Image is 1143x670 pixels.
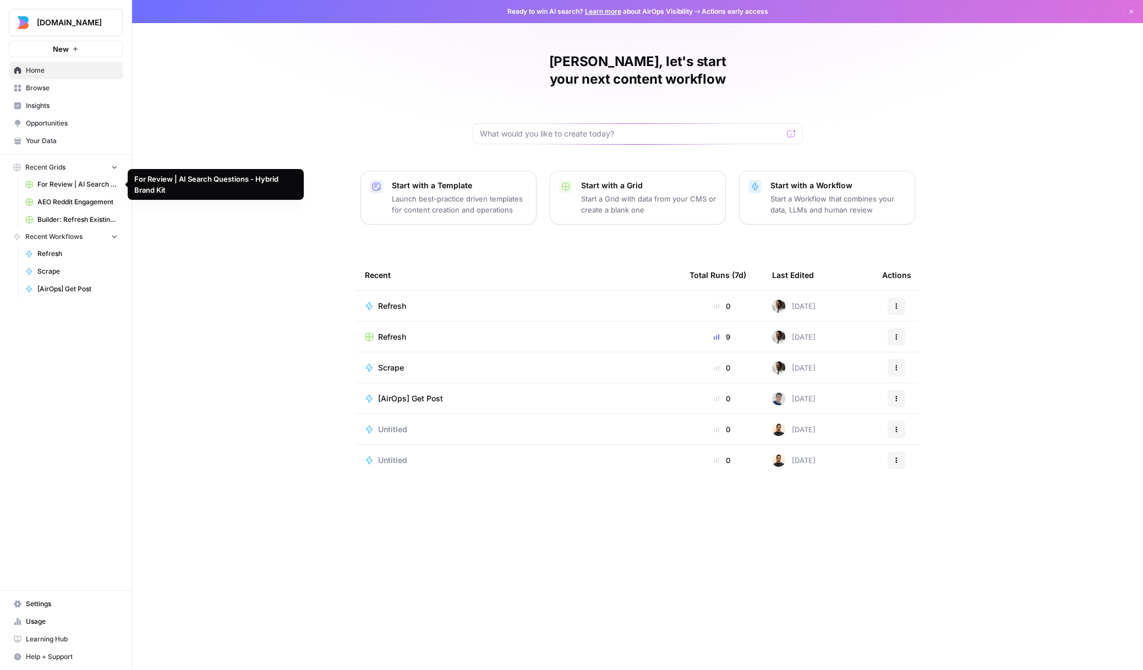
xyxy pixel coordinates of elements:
span: Browse [26,83,118,93]
div: 0 [690,393,754,404]
a: Refresh [365,301,672,312]
span: Your Data [26,136,118,146]
input: What would you like to create today? [480,128,783,139]
div: [DATE] [772,361,816,374]
span: For Review | AI Search Questions - Hybrid Brand Kit [37,179,118,189]
div: [DATE] [772,330,816,344]
span: Recent Workflows [25,232,83,242]
span: [AirOps] Get Post [378,393,443,404]
div: 0 [690,301,754,312]
button: Start with a GridStart a Grid with data from your CMS or create a blank one [550,171,726,225]
button: New [9,41,123,57]
a: Scrape [365,362,672,373]
p: Start a Workflow that combines your data, LLMs and human review [770,193,906,215]
p: Launch best-practice driven templates for content creation and operations [392,193,527,215]
span: [DOMAIN_NAME] [37,17,103,28]
span: Recent Grids [25,162,65,172]
span: Refresh [37,249,118,259]
img: oskm0cmuhabjb8ex6014qupaj5sj [772,392,785,405]
span: [AirOps] Get Post [37,284,118,294]
span: Settings [26,599,118,609]
div: [DATE] [772,423,816,436]
a: Refresh [20,245,123,263]
span: Usage [26,617,118,627]
a: Builder: Refresh Existing Content [20,211,123,228]
img: Builder.io Logo [13,13,32,32]
span: Scrape [37,266,118,276]
span: Insights [26,101,118,111]
p: Start with a Workflow [770,180,906,191]
span: Refresh [378,301,406,312]
button: Recent Grids [9,159,123,176]
span: Ready to win AI search? about AirOps Visibility [507,7,693,17]
a: [AirOps] Get Post [365,393,672,404]
button: Workspace: Builder.io [9,9,123,36]
div: Recent [365,260,672,290]
span: Builder: Refresh Existing Content [37,215,118,225]
button: Help + Support [9,648,123,666]
a: Home [9,62,123,79]
img: m8gsnsc261mdekkuhtbwwobe3upx [772,454,785,467]
span: Actions early access [702,7,768,17]
h1: [PERSON_NAME], let's start your next content workflow [473,53,803,88]
div: Last Edited [772,260,814,290]
div: [DATE] [772,392,816,405]
span: AEO Reddit Engagement [37,197,118,207]
div: [DATE] [772,299,816,313]
a: For Review | AI Search Questions - Hybrid Brand Kit [20,176,123,193]
a: Usage [9,613,123,630]
span: Learning Hub [26,634,118,644]
img: m8gsnsc261mdekkuhtbwwobe3upx [772,423,785,436]
div: 0 [690,424,754,435]
button: Start with a TemplateLaunch best-practice driven templates for content creation and operations [360,171,537,225]
span: Untitled [378,424,407,435]
div: 0 [690,455,754,466]
img: eeellzifs4grjfdzwsxk6rywezm1 [772,330,785,344]
p: Start with a Grid [581,180,717,191]
a: [AirOps] Get Post [20,280,123,298]
span: Refresh [378,331,406,342]
a: Settings [9,595,123,613]
span: Opportunities [26,118,118,128]
span: Untitled [378,455,407,466]
div: 0 [690,362,754,373]
a: Your Data [9,132,123,150]
span: Home [26,66,118,75]
div: Actions [882,260,911,290]
a: Learn more [585,7,621,15]
a: Learning Hub [9,630,123,648]
a: Opportunities [9,115,123,132]
button: Start with a WorkflowStart a Workflow that combines your data, LLMs and human review [739,171,915,225]
a: Browse [9,79,123,97]
a: Scrape [20,263,123,280]
button: Recent Workflows [9,228,123,245]
p: Start with a Template [392,180,527,191]
span: Help + Support [26,652,118,662]
a: Insights [9,97,123,115]
p: Start a Grid with data from your CMS or create a blank one [581,193,717,215]
a: Refresh [365,331,672,342]
a: Untitled [365,424,672,435]
img: eeellzifs4grjfdzwsxk6rywezm1 [772,299,785,313]
span: Scrape [378,362,404,373]
div: For Review | AI Search Questions - Hybrid Brand Kit [134,173,297,195]
div: [DATE] [772,454,816,467]
a: Untitled [365,455,672,466]
a: AEO Reddit Engagement [20,193,123,211]
img: eeellzifs4grjfdzwsxk6rywezm1 [772,361,785,374]
div: Total Runs (7d) [690,260,746,290]
span: New [53,43,69,55]
div: 9 [690,331,754,342]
